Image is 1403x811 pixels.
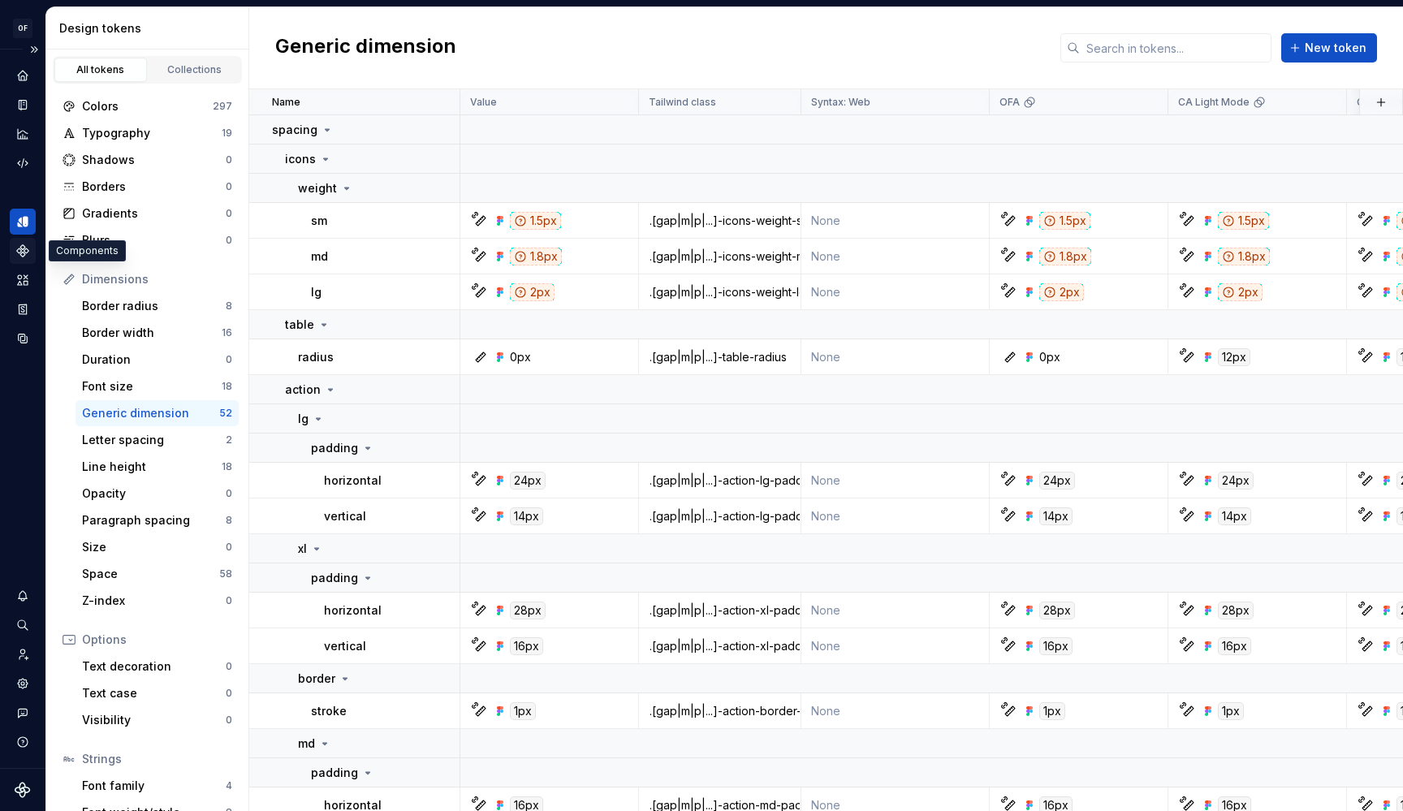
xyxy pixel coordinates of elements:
div: 1.8px [1218,248,1270,265]
a: Line height18 [76,454,239,480]
div: 24px [1039,472,1075,490]
p: padding [311,765,358,781]
div: Z-index [82,593,226,609]
p: horizontal [324,472,382,489]
div: 16px [1218,637,1251,655]
p: table [285,317,314,333]
div: 8 [226,300,232,313]
div: Strings [82,751,232,767]
div: Border radius [82,298,226,314]
p: border [298,671,335,687]
div: 0 [226,353,232,366]
td: None [801,593,990,628]
a: Text decoration0 [76,654,239,679]
div: .[gap|m|p|...]-table-radius [640,349,800,365]
div: 28px [1039,602,1075,619]
a: Borders0 [56,174,239,200]
div: Invite team [10,641,36,667]
div: Opacity [82,485,226,502]
div: 16px [510,637,543,655]
p: sm [311,213,327,229]
div: 12px [1218,348,1250,366]
p: weight [298,180,337,196]
a: Data sources [10,326,36,352]
a: Supernova Logo [15,782,31,798]
div: .[gap|m|p|...]-action-border-stroke [640,703,800,719]
a: Design tokens [10,209,36,235]
div: 1px [1039,702,1065,720]
div: Paragraph spacing [82,512,226,528]
a: Typography19 [56,120,239,146]
div: Size [82,539,226,555]
div: All tokens [60,63,141,76]
p: padding [311,440,358,456]
a: Text case0 [76,680,239,706]
div: 0 [226,714,232,727]
a: Gradients0 [56,201,239,226]
div: 14px [1039,507,1073,525]
div: Border width [82,325,222,341]
a: Visibility0 [76,707,239,733]
button: Notifications [10,583,36,609]
div: 0 [226,180,232,193]
a: Blurs0 [56,227,239,253]
a: Letter spacing2 [76,427,239,453]
a: Documentation [10,92,36,118]
a: Z-index0 [76,588,239,614]
a: Shadows0 [56,147,239,173]
div: 0 [226,153,232,166]
div: 2px [1039,283,1084,301]
div: Search ⌘K [10,612,36,638]
div: Storybook stories [10,296,36,322]
div: Letter spacing [82,432,226,448]
div: .[gap|m|p|...]-action-xl-padding-horizontal [640,602,800,619]
a: Font family4 [76,773,239,799]
p: horizontal [324,602,382,619]
td: None [801,498,990,534]
div: Collections [154,63,235,76]
a: Paragraph spacing8 [76,507,239,533]
div: Contact support [10,700,36,726]
div: Borders [82,179,226,195]
div: Options [82,632,232,648]
div: Gradients [82,205,226,222]
div: 16px [1039,637,1073,655]
div: 1px [510,702,536,720]
div: 8 [226,514,232,527]
div: 2px [510,283,555,301]
td: None [801,693,990,729]
div: .[gap|m|p|...]-action-xl-padding-vertical [640,638,800,654]
a: Border width16 [76,320,239,346]
p: spacing [272,122,317,138]
div: 28px [1218,602,1254,619]
a: Assets [10,267,36,293]
div: 18 [222,380,232,393]
div: 0 [226,487,232,500]
a: Space58 [76,561,239,587]
div: Font size [82,378,222,395]
a: Components [10,238,36,264]
div: 1px [1218,702,1244,720]
div: 52 [219,407,232,420]
p: Tailwind class [649,96,716,109]
div: Colors [82,98,213,114]
div: 28px [510,602,546,619]
p: md [298,736,315,752]
div: 1.8px [510,248,562,265]
div: 19 [222,127,232,140]
p: stroke [311,703,347,719]
td: None [801,203,990,239]
p: radius [298,349,334,365]
a: Font size18 [76,373,239,399]
div: Blurs [82,232,226,248]
p: Value [470,96,497,109]
div: 1.5px [510,212,561,230]
div: .[gap|m|p|...]-icons-weight-md [640,248,800,265]
div: 1.5px [1039,212,1090,230]
h2: Generic dimension [275,33,456,63]
div: 0px [1039,349,1060,365]
div: .[gap|m|p|...]-action-lg-padding-vertical [640,508,800,524]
